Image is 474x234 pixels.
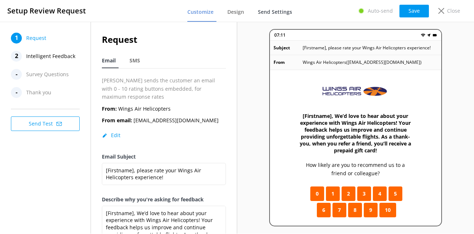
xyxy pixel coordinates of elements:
p: Subject [274,44,303,51]
p: 0 - Extremely Unlikely [329,225,382,233]
span: 4 [378,190,381,198]
p: [EMAIL_ADDRESS][DOMAIN_NAME] [102,116,219,124]
p: Close [447,7,460,15]
span: 6 [322,206,325,214]
div: - [11,69,22,80]
textarea: [Firstname], please rate your Wings Air Helicopters experience! [102,163,226,185]
div: 1 [11,33,22,44]
span: 9 [369,206,372,214]
p: Wings Air Helicopters [102,105,171,113]
p: From [274,59,303,66]
div: - [11,87,22,98]
span: 0 [316,190,319,198]
div: 2 [11,51,22,62]
p: [PERSON_NAME] sends the customer an email with 0 - 10 rating buttons embedded, for maximum respon... [102,77,226,101]
span: 3 [363,190,366,198]
span: Request [26,33,46,44]
span: Survey Questions [26,69,69,80]
span: Thank you [26,87,51,98]
h3: [Firstname], We’d love to hear about your experience with Wings Air Helicopters! Your feedback he... [299,112,412,154]
span: Email [102,57,116,64]
h2: Request [102,33,226,46]
p: 07:11 [274,32,286,38]
b: From: [102,105,117,112]
span: Design [227,8,244,16]
span: 5 [394,190,397,198]
img: wifi.png [421,33,425,37]
h3: Setup Review Request [7,5,86,17]
button: Save [399,5,429,17]
p: How likely are you to recommend us to a friend or colleague? [299,161,412,177]
span: Send Settings [258,8,292,16]
label: Email Subject [102,153,226,161]
span: 7 [338,206,341,214]
p: Auto-send [368,7,393,15]
b: From email: [102,117,132,124]
span: SMS [130,57,140,64]
label: Describe why you're asking for feedback [102,196,226,204]
span: 2 [347,190,350,198]
span: 10 [385,206,391,214]
span: Customize [187,8,214,16]
img: battery.png [433,33,437,37]
button: Edit [102,132,120,139]
button: Send Test [11,116,80,131]
img: 801-1754376065.png [319,85,392,98]
p: Wings Air Helicopters ( [EMAIL_ADDRESS][DOMAIN_NAME] ) [303,59,422,66]
span: Intelligent Feedback [26,51,75,62]
span: 8 [354,206,357,214]
img: near-me.png [427,33,431,37]
p: [Firstname], please rate your Wings Air Helicopters experience! [303,44,431,51]
span: 1 [331,190,334,198]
